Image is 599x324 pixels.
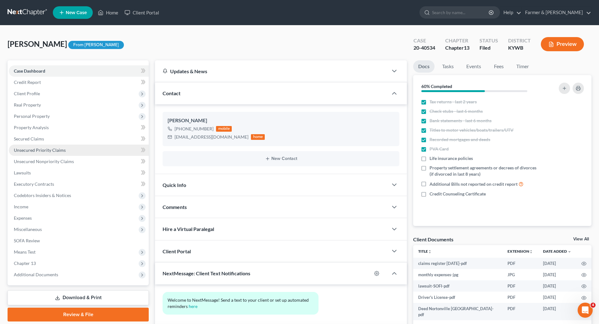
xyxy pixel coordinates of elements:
div: From [PERSON_NAME] [68,41,124,49]
td: [DATE] [538,280,576,292]
span: Hire a Virtual Paralegal [163,226,214,232]
span: SOFA Review [14,238,40,243]
a: Client Portal [121,7,162,18]
span: 13 [464,45,469,51]
span: PVA Card [430,146,449,152]
span: 4 [591,303,596,308]
a: Executory Contracts [9,178,149,190]
button: New Contact [168,156,394,161]
div: Filed [480,44,498,52]
span: Secured Claims [14,136,44,141]
a: Titleunfold_more [418,249,432,254]
span: Titles to motor vehicles/boats/trailers/UTV [430,127,513,133]
span: Recorded mortgages and deeds [430,136,490,143]
span: Credit Counseling Certificate [430,191,486,197]
span: Client Profile [14,91,40,96]
td: [DATE] [538,258,576,269]
td: PDF [502,303,538,320]
input: Search by name... [432,7,490,18]
span: Bank statements - last 6 months [430,118,491,124]
a: Farmer & [PERSON_NAME] [522,7,591,18]
td: claims register [DATE]-pdf [413,258,502,269]
div: Case [413,37,435,44]
div: [PHONE_NUMBER] [175,126,214,132]
span: Case Dashboard [14,68,45,74]
span: Property Analysis [14,125,49,130]
span: Income [14,204,28,209]
a: Extensionunfold_more [507,249,533,254]
a: here [189,304,197,309]
div: Client Documents [413,236,453,243]
span: Tax returns - last 2 years [430,99,477,105]
a: Download & Print [8,290,149,305]
a: View All [573,237,589,241]
span: Contact [163,90,180,96]
td: Driver's License-pdf [413,292,502,303]
span: Unsecured Nonpriority Claims [14,159,74,164]
a: Unsecured Nonpriority Claims [9,156,149,167]
td: JPG [502,269,538,280]
a: Review & File [8,308,149,321]
td: Deed Nortonville [GEOGRAPHIC_DATA]-pdf [413,303,502,320]
a: SOFA Review [9,235,149,246]
div: Chapter [445,44,469,52]
span: Unsecured Priority Claims [14,147,66,153]
div: KYWB [508,44,531,52]
a: Case Dashboard [9,65,149,77]
a: Home [95,7,121,18]
a: Secured Claims [9,133,149,145]
div: [EMAIL_ADDRESS][DOMAIN_NAME] [175,134,248,140]
a: Timer [511,60,534,73]
span: Codebtors Insiders & Notices [14,193,71,198]
a: Help [500,7,521,18]
div: District [508,37,531,44]
span: Real Property [14,102,41,107]
div: 20-40534 [413,44,435,52]
span: Life insurance policies [430,155,473,162]
a: Credit Report [9,77,149,88]
span: [PERSON_NAME] [8,39,67,48]
td: lawsuit-SOFI-pdf [413,280,502,292]
strong: 60% Completed [421,84,452,89]
span: Additional Documents [14,272,58,277]
a: Fees [489,60,509,73]
span: Comments [163,204,187,210]
td: PDF [502,258,538,269]
span: Expenses [14,215,32,221]
i: unfold_more [428,250,432,254]
button: Preview [541,37,584,51]
span: Check stubs - last 6 months [430,108,483,114]
div: [PERSON_NAME] [168,117,394,124]
a: Unsecured Priority Claims [9,145,149,156]
i: expand_more [568,250,571,254]
div: home [251,134,265,140]
td: [DATE] [538,292,576,303]
a: Tasks [437,60,459,73]
span: Miscellaneous [14,227,42,232]
i: unfold_more [529,250,533,254]
span: NextMessage: Client Text Notifications [163,270,250,276]
div: Status [480,37,498,44]
td: [DATE] [538,303,576,320]
span: Welcome to NextMessage! Send a text to your client or set up automated reminders [168,297,310,309]
span: Property settlement agreements or decrees of divorces (if divorced in last 8 years) [430,165,541,177]
span: Personal Property [14,113,50,119]
span: Chapter 13 [14,261,36,266]
div: Chapter [445,37,469,44]
span: Additional Bills not reported on credit report [430,181,518,187]
span: Lawsuits [14,170,31,175]
span: Credit Report [14,80,41,85]
a: Events [461,60,486,73]
td: PDF [502,280,538,292]
span: Means Test [14,249,36,255]
td: monthly expenses-jpg [413,269,502,280]
div: Updates & News [163,68,380,74]
a: Lawsuits [9,167,149,178]
span: New Case [66,10,87,15]
a: Property Analysis [9,122,149,133]
div: mobile [216,126,232,132]
span: Client Portal [163,248,191,254]
span: Quick Info [163,182,186,188]
iframe: Intercom live chat [578,303,593,318]
a: Date Added expand_more [543,249,571,254]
